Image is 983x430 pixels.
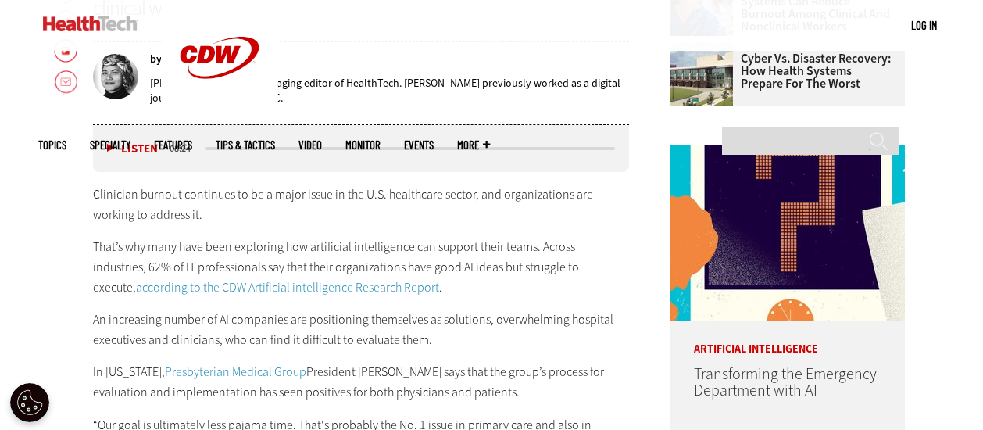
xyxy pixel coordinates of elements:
a: Video [298,139,322,151]
p: That’s why many have been exploring how artificial intelligence can support their teams. Across i... [93,237,629,297]
img: Home [43,16,138,31]
p: Artificial Intelligence [670,321,905,355]
a: Log in [911,18,937,32]
a: Features [154,139,192,151]
p: Clinician burnout continues to be a major issue in the U.S. healthcare sector, and organizations ... [93,185,629,224]
div: Cookie Settings [10,383,49,422]
a: Tips & Tactics [216,139,275,151]
span: Topics [38,139,66,151]
span: Specialty [90,139,130,151]
p: In [US_STATE], President [PERSON_NAME] says that the group’s process for evaluation and implement... [93,362,629,402]
p: An increasing number of AI companies are positioning themselves as solutions, overwhelming hospit... [93,310,629,349]
a: Events [404,139,434,151]
button: Open Preferences [10,383,49,422]
a: CDW [161,103,278,120]
a: Presbyterian Medical Group [165,364,306,380]
a: Transforming the Emergency Department with AI [694,364,877,401]
a: MonITor [345,139,381,151]
div: User menu [911,17,937,34]
img: illustration of question mark [670,145,905,321]
span: More [457,139,490,151]
a: according to the CDW Artificial intelligence Research Report [136,279,439,296]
